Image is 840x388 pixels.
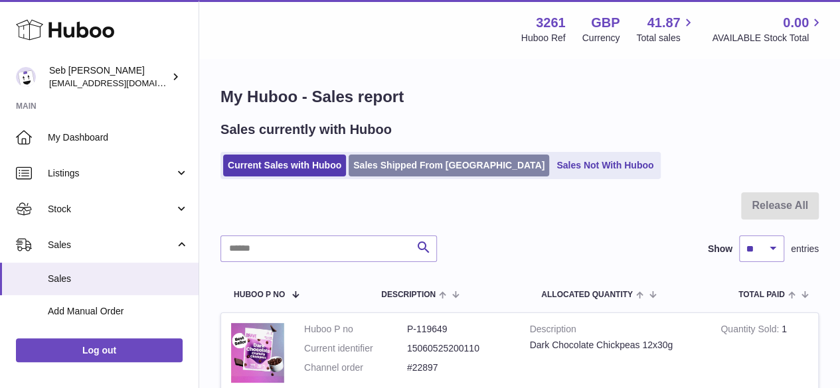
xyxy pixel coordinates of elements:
[738,291,785,299] span: Total paid
[407,323,510,336] dd: P-119649
[48,203,175,216] span: Stock
[536,14,566,32] strong: 3261
[582,32,620,44] div: Currency
[234,291,285,299] span: Huboo P no
[636,32,695,44] span: Total sales
[220,121,392,139] h2: Sales currently with Huboo
[304,323,407,336] dt: Huboo P no
[407,361,510,374] dd: #22897
[712,32,824,44] span: AVAILABLE Stock Total
[407,342,510,355] dd: 15060525200110
[791,243,819,255] span: entries
[16,67,36,87] img: internalAdmin-3261@internal.huboo.com
[552,155,658,176] a: Sales Not With Huboo
[48,239,175,251] span: Sales
[591,14,620,32] strong: GBP
[636,14,695,44] a: 41.87 Total sales
[304,361,407,374] dt: Channel order
[16,338,183,362] a: Log out
[304,342,407,355] dt: Current identifier
[720,324,782,338] strong: Quantity Sold
[48,305,189,318] span: Add Manual Order
[381,291,436,299] span: Description
[48,131,189,144] span: My Dashboard
[708,243,732,255] label: Show
[220,86,819,107] h1: My Huboo - Sales report
[530,339,701,352] div: Dark Chocolate Chickpeas 12x30g
[530,323,701,339] strong: Description
[49,78,195,88] span: [EMAIL_ADDRESS][DOMAIN_NAME]
[223,155,346,176] a: Current Sales with Huboo
[49,64,169,90] div: Seb [PERSON_NAME]
[349,155,549,176] a: Sales Shipped From [GEOGRAPHIC_DATA]
[231,323,284,383] img: 32611658329237.jpg
[48,273,189,285] span: Sales
[647,14,680,32] span: 41.87
[541,291,633,299] span: ALLOCATED Quantity
[48,167,175,180] span: Listings
[712,14,824,44] a: 0.00 AVAILABLE Stock Total
[521,32,566,44] div: Huboo Ref
[783,14,809,32] span: 0.00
